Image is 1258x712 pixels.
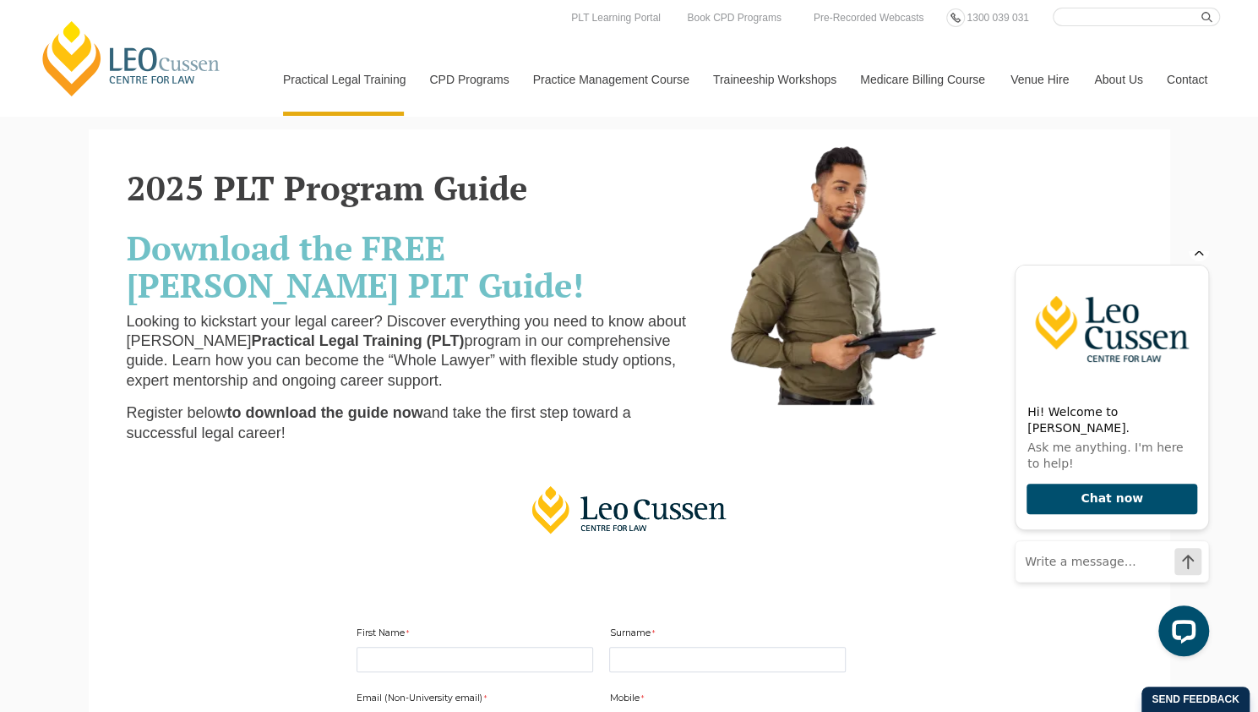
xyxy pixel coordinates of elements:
a: About Us [1081,43,1154,116]
a: Pre-Recorded Webcasts [809,8,929,27]
label: Mobile [609,692,647,709]
label: First Name [357,627,413,644]
a: CPD Programs [417,43,520,116]
button: Open LiveChat chat widget [157,354,208,405]
label: Surname [609,627,658,644]
input: Surname [609,647,846,672]
a: Book CPD Programs [683,8,785,27]
input: Write a message… [14,290,207,331]
span: and take the first step toward a successful legal career! [127,404,631,441]
strong: Download the FREE [PERSON_NAME] PLT Guide! [127,225,584,307]
img: Leo Cussen Centre for Law [14,14,207,141]
span: program in our comprehensive guide. Learn how you can become the “Whole Lawyer” with flexible stu... [127,332,676,389]
a: Traineeship Workshops [700,43,847,116]
a: [PERSON_NAME] Centre for Law [38,19,225,98]
button: Chat now [25,233,196,264]
a: Venue Hire [998,43,1081,116]
a: Practical Legal Training [270,43,417,116]
h1: 2025 PLT Program Guide [127,169,703,206]
iframe: LiveChat chat widget [1001,251,1216,670]
span: to download the guide now [227,404,423,421]
span: 1300 039 031 [967,12,1028,24]
button: Send a message [173,297,200,324]
label: Email (Non-University email) [357,692,491,709]
a: Practice Management Course [520,43,700,116]
span: Register below [127,404,227,421]
p: Ask me anything. I'm here to help! [26,189,195,221]
a: PLT Learning Portal [567,8,665,27]
span: Looking to kickstart your legal career? Discover everything you need to know about [PERSON_NAME] [127,313,686,349]
a: Medicare Billing Course [847,43,998,116]
h2: Hi! Welcome to [PERSON_NAME]. [26,153,195,185]
input: First Name [357,647,593,672]
a: 1300 039 031 [962,8,1032,27]
a: Contact [1154,43,1220,116]
span: Practical Legal Training (PLT) [252,332,465,349]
